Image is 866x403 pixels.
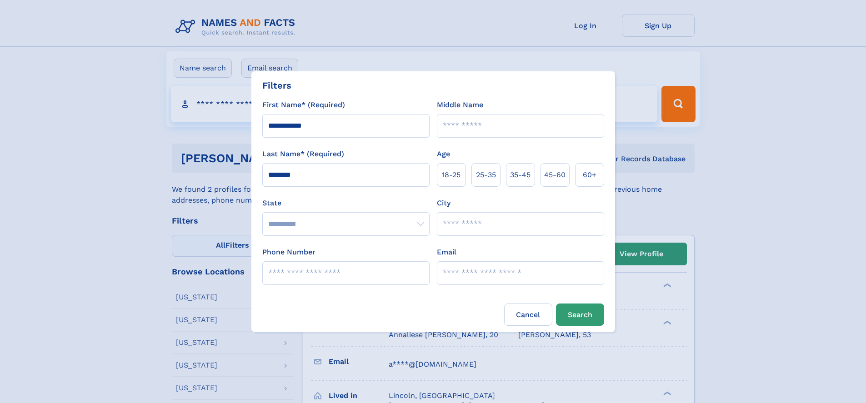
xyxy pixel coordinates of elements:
[437,100,483,110] label: Middle Name
[262,79,291,92] div: Filters
[262,100,345,110] label: First Name* (Required)
[262,149,344,159] label: Last Name* (Required)
[262,247,315,258] label: Phone Number
[437,198,451,209] label: City
[437,149,450,159] label: Age
[556,303,604,326] button: Search
[504,303,552,326] label: Cancel
[476,169,496,180] span: 25‑35
[510,169,531,180] span: 35‑45
[437,247,456,258] label: Email
[262,198,430,209] label: State
[544,169,566,180] span: 45‑60
[583,169,596,180] span: 60+
[442,169,461,180] span: 18‑25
